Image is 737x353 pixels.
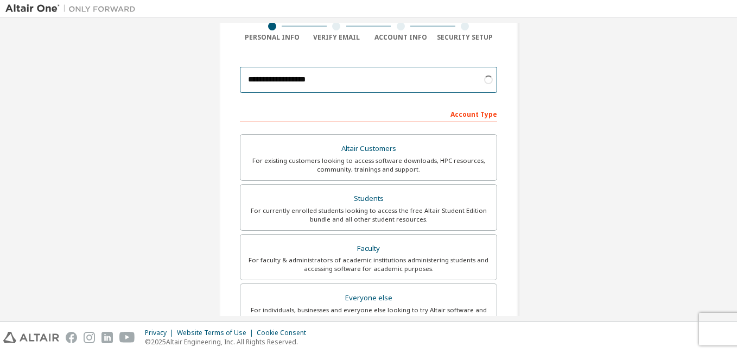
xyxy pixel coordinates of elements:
div: Students [247,191,490,206]
div: Altair Customers [247,141,490,156]
div: Website Terms of Use [177,329,257,337]
div: Privacy [145,329,177,337]
div: Cookie Consent [257,329,313,337]
img: instagram.svg [84,332,95,343]
div: For existing customers looking to access software downloads, HPC resources, community, trainings ... [247,156,490,174]
img: Altair One [5,3,141,14]
img: facebook.svg [66,332,77,343]
div: Faculty [247,241,490,256]
div: Verify Email [304,33,369,42]
img: altair_logo.svg [3,332,59,343]
div: For currently enrolled students looking to access the free Altair Student Edition bundle and all ... [247,206,490,224]
img: youtube.svg [119,332,135,343]
div: Security Setup [433,33,498,42]
p: © 2025 Altair Engineering, Inc. All Rights Reserved. [145,337,313,346]
div: Personal Info [240,33,304,42]
div: For faculty & administrators of academic institutions administering students and accessing softwa... [247,256,490,273]
img: linkedin.svg [101,332,113,343]
div: For individuals, businesses and everyone else looking to try Altair software and explore our prod... [247,306,490,323]
div: Everyone else [247,291,490,306]
div: Account Type [240,105,497,122]
div: Account Info [368,33,433,42]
